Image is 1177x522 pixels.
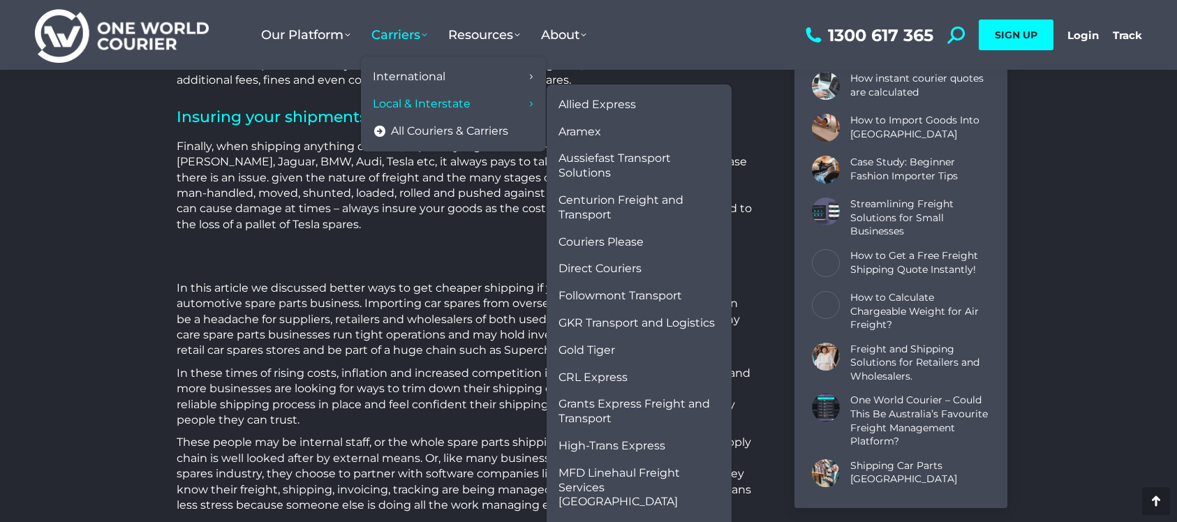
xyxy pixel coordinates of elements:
[554,91,725,119] a: Allied Express
[554,364,725,391] a: CRL Express
[371,27,427,43] span: Carriers
[177,281,753,359] p: In this article we discussed better ways to get cheaper shipping if you run an Australian car and...
[554,433,725,460] a: High-Trans Express
[373,70,445,84] span: International
[812,72,840,100] a: Post image
[812,394,840,422] a: Post image
[802,27,933,44] a: 1300 617 365
[979,20,1053,50] a: SIGN UP
[812,291,840,319] a: Post image
[554,255,725,283] a: Direct Couriers
[177,435,753,513] p: These people may be internal staff, or the whole spare parts shipping, warehousing, distribution ...
[554,229,725,256] a: Couriers Please
[35,7,209,64] img: One World Courier
[850,114,990,141] a: How to Import Goods Into [GEOGRAPHIC_DATA]
[177,110,753,125] h2: Insuring your shipments.
[558,125,601,140] span: Aramex
[368,118,539,145] a: All Couriers & Carriers
[438,13,531,57] a: Resources
[177,366,753,428] p: In these times of rising costs, inflation and increased competition in the spare parts industry, ...
[812,197,840,225] a: Post image
[850,249,990,276] a: How to Get a Free Freight Shipping Quote Instantly!
[558,262,642,276] span: Direct Couriers
[558,466,720,509] span: MFD Linehaul Freight Services [GEOGRAPHIC_DATA]
[850,459,990,486] a: Shipping Car Parts [GEOGRAPHIC_DATA]
[558,439,665,454] span: High-Trans Express
[558,343,615,358] span: Gold Tiger
[1067,29,1099,42] a: Login
[558,235,644,250] span: Couriers Please
[531,13,597,57] a: About
[850,291,990,332] a: How to Calculate Chargeable Weight for Air Freight?
[554,119,725,146] a: Aramex
[850,343,990,384] a: Freight and Shipping Solutions for Retailers and Wholesalers.
[391,124,508,139] span: All Couriers & Carriers
[361,13,438,57] a: Carriers
[558,193,720,223] span: Centurion Freight and Transport
[812,156,840,184] a: Post image
[558,151,720,181] span: Aussiefast Transport Solutions
[812,459,840,487] a: Post image
[554,337,725,364] a: Gold Tiger
[554,283,725,310] a: Followmont Transport
[261,27,350,43] span: Our Platform
[554,310,725,337] a: GKR Transport and Logistics
[812,343,840,371] a: Post image
[373,97,471,112] span: Local & Interstate
[558,397,720,426] span: Grants Express Freight and Transport
[812,249,840,277] a: Post image
[177,139,753,232] p: Finally, when shipping anything of value, especially high-end auto-parts for brands such as [PERS...
[554,187,725,229] a: Centurion Freight and Transport
[850,394,990,449] a: One World Courier – Could This Be Australia’s Favourite Freight Management Platform?
[554,391,725,433] a: Grants Express Freight and Transport
[850,72,990,99] a: How instant courier quotes are calculated
[558,98,636,112] span: Allied Express
[368,91,539,118] a: Local & Interstate
[554,145,725,187] a: Aussiefast Transport Solutions
[558,371,628,385] span: CRL Express
[850,156,990,183] a: Case Study: Beginner Fashion Importer Tips
[1113,29,1142,42] a: Track
[541,27,586,43] span: About
[448,27,520,43] span: Resources
[554,460,725,516] a: MFD Linehaul Freight Services [GEOGRAPHIC_DATA]
[812,114,840,142] a: Post image
[558,289,682,304] span: Followmont Transport
[368,64,539,91] a: International
[995,29,1037,41] span: SIGN UP
[558,316,715,331] span: GKR Transport and Logistics
[850,197,990,239] a: Streamlining Freight Solutions for Small Businesses
[251,13,361,57] a: Our Platform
